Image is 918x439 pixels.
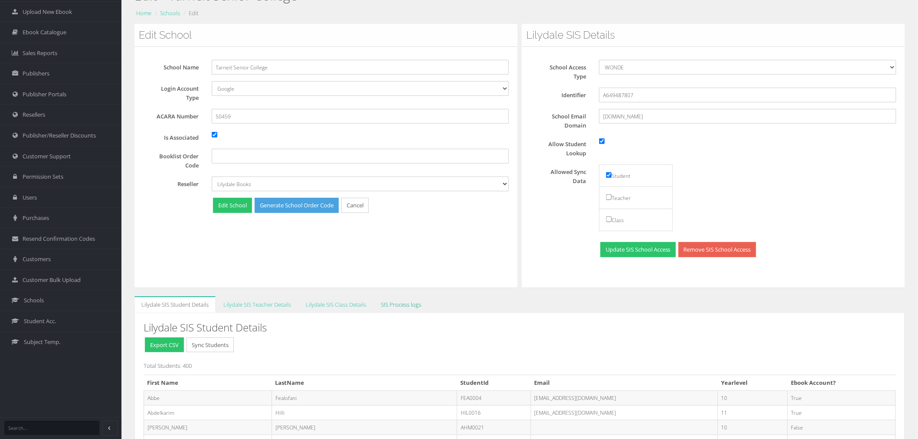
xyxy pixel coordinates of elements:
td: 11 [718,406,787,420]
button: Sync Students [187,337,234,353]
span: Resend Confirmation Codes [23,235,95,243]
label: School Access Type [531,60,593,81]
th: Yearlevel [718,375,787,391]
td: [PERSON_NAME] [144,420,272,435]
td: AHM0021 [457,420,531,435]
span: Customers [23,255,51,263]
span: Student Acc. [24,317,56,325]
span: Publishers [23,69,49,78]
a: Generate School Order Code [255,198,339,213]
h3: Lilydale SIS Student Details [144,322,896,333]
a: Lilydale SIS Teacher Details [216,296,298,313]
span: Upload New Ebook [23,8,72,16]
td: 10 [718,391,787,406]
a: Home [136,9,151,17]
label: Allow Student Lookup [531,137,593,158]
label: Allowed Sync Data [531,164,593,186]
td: Abbe [144,391,272,406]
td: FEA0004 [457,391,531,406]
span: Sales Reports [23,49,57,57]
span: Schools [24,296,44,305]
td: [EMAIL_ADDRESS][DOMAIN_NAME] [531,391,718,406]
th: StudentId [457,375,531,391]
td: False [787,420,895,435]
li: Class [599,209,673,231]
span: Permission Sets [23,173,63,181]
span: Ebook Catalogue [23,28,66,36]
td: HIL0016 [457,406,531,420]
li: Student [599,164,673,187]
label: Login Account Type [143,81,205,102]
button: Export CSV [145,337,184,353]
h3: Lilydale SIS Details [526,29,901,41]
label: ACARA Number [143,109,205,121]
span: Publisher/Reseller Discounts [23,131,96,140]
label: Is Associated [143,130,205,142]
label: Reseller [143,177,205,189]
span: Resellers [23,111,45,119]
li: Teacher [599,187,673,209]
p: Total Students: 400 [144,361,896,370]
input: Search... [4,421,99,435]
li: Edit [181,9,198,18]
td: Fealofani [272,391,457,406]
span: Users [23,193,37,202]
a: Lilydale SIS Class Details [299,296,373,313]
td: Abdelkarim [144,406,272,420]
label: School Email Domain [531,109,593,130]
th: Email [531,375,718,391]
th: Ebook Account? [787,375,895,391]
a: Schools [160,9,180,17]
label: Identifier [531,88,593,100]
h3: Edit School [139,29,513,41]
span: Customer Bulk Upload [23,276,81,284]
label: Booklist Order Code [143,149,205,170]
button: Update SIS School Access [600,242,676,257]
a: Remove SIS School Access [679,242,756,257]
a: SIS Process logs [374,296,428,313]
a: Lilydale SIS Student Details [134,296,216,313]
td: [PERSON_NAME] [272,420,457,435]
td: 10 [718,420,787,435]
label: School Name [143,60,205,72]
th: First Name [144,375,272,391]
td: Hilli [272,406,457,420]
a: Cancel [341,198,369,213]
td: True [787,391,895,406]
td: True [787,406,895,420]
td: [EMAIL_ADDRESS][DOMAIN_NAME] [531,406,718,420]
span: Customer Support [23,152,71,161]
span: Publisher Portals [23,90,66,98]
button: Edit School [213,198,252,213]
span: Subject Temp. [24,338,60,346]
span: Purchases [23,214,49,222]
th: LastName [272,375,457,391]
